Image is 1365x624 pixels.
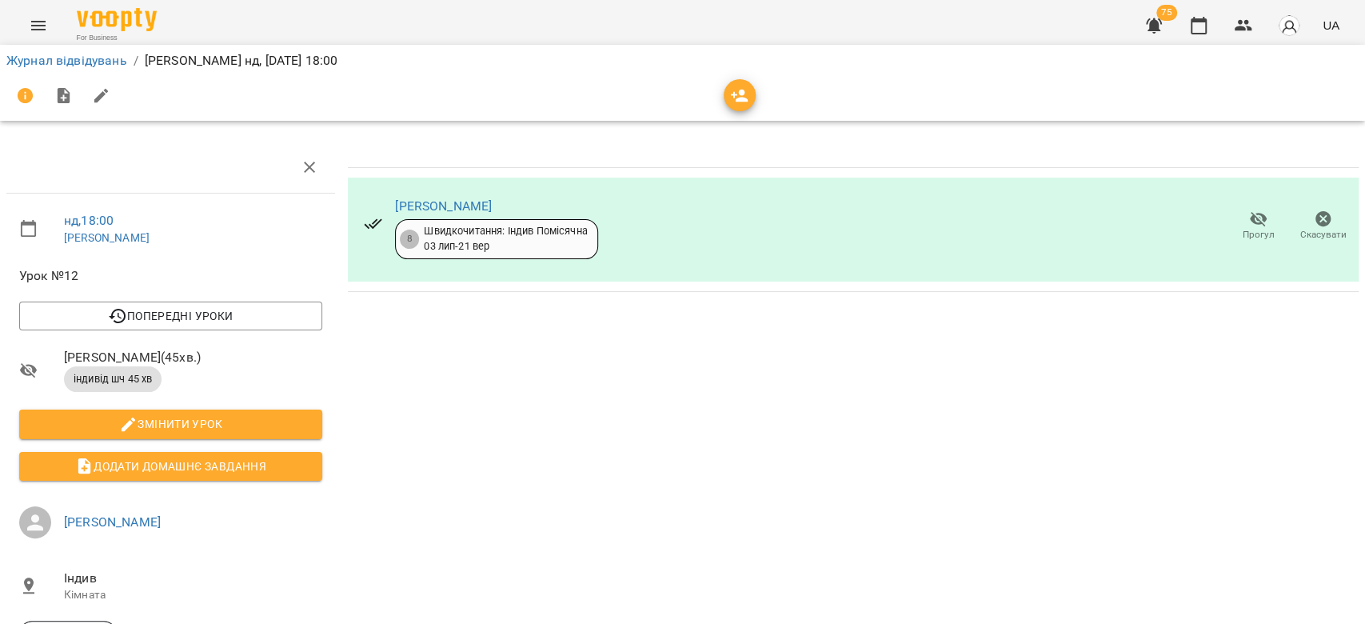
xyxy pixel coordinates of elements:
img: avatar_s.png [1278,14,1300,37]
button: Попередні уроки [19,302,322,330]
button: Скасувати [1291,204,1355,249]
span: індивід шч 45 хв [64,372,162,386]
a: нд , 18:00 [64,213,114,228]
button: UA [1316,10,1346,40]
button: Прогул [1226,204,1291,249]
span: Скасувати [1300,228,1347,242]
div: Швидкочитання: Індив Помісячна 03 лип - 21 вер [424,224,587,254]
span: Індив [64,569,322,588]
span: 75 [1156,5,1177,21]
button: Menu [19,6,58,45]
span: For Business [77,33,157,43]
span: Додати домашнє завдання [32,457,309,476]
p: Кімната [64,587,322,603]
a: [PERSON_NAME] [64,514,161,530]
a: [PERSON_NAME] [64,231,150,244]
div: 8 [400,230,419,249]
img: Voopty Logo [77,8,157,31]
span: Попередні уроки [32,306,309,326]
button: Додати домашнє завдання [19,452,322,481]
p: [PERSON_NAME] нд, [DATE] 18:00 [145,51,337,70]
a: Журнал відвідувань [6,53,127,68]
nav: breadcrumb [6,51,1359,70]
button: Змінити урок [19,410,322,438]
span: Прогул [1243,228,1275,242]
span: Урок №12 [19,266,322,286]
span: Змінити урок [32,414,309,434]
a: [PERSON_NAME] [395,198,492,214]
span: [PERSON_NAME] ( 45 хв. ) [64,348,322,367]
li: / [134,51,138,70]
span: UA [1323,17,1339,34]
